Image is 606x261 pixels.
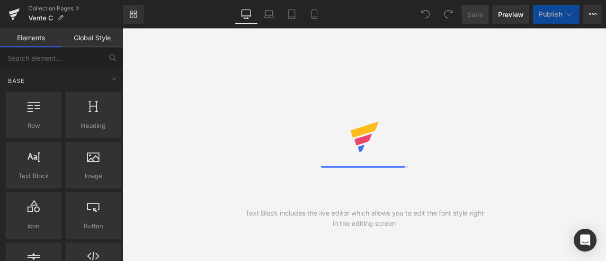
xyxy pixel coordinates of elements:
[9,121,59,131] span: Row
[416,5,435,24] button: Undo
[583,5,602,24] button: More
[258,5,280,24] a: Laptop
[303,5,326,24] a: Mobile
[68,221,118,231] span: Button
[467,9,483,19] span: Save
[28,14,53,22] span: Vente C
[280,5,303,24] a: Tablet
[123,5,144,24] a: New Library
[574,229,597,252] div: Open Intercom Messenger
[62,28,123,47] a: Global Style
[9,221,59,231] span: Icon
[498,9,524,19] span: Preview
[243,208,485,229] div: Text Block includes the live editor which allows you to edit the font style right in the editing ...
[539,10,562,18] span: Publish
[7,76,26,85] span: Base
[68,121,118,131] span: Heading
[68,171,118,181] span: Image
[533,5,579,24] button: Publish
[28,5,123,12] a: Collection Pages
[492,5,529,24] a: Preview
[9,171,59,181] span: Text Block
[235,5,258,24] a: Desktop
[439,5,458,24] button: Redo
